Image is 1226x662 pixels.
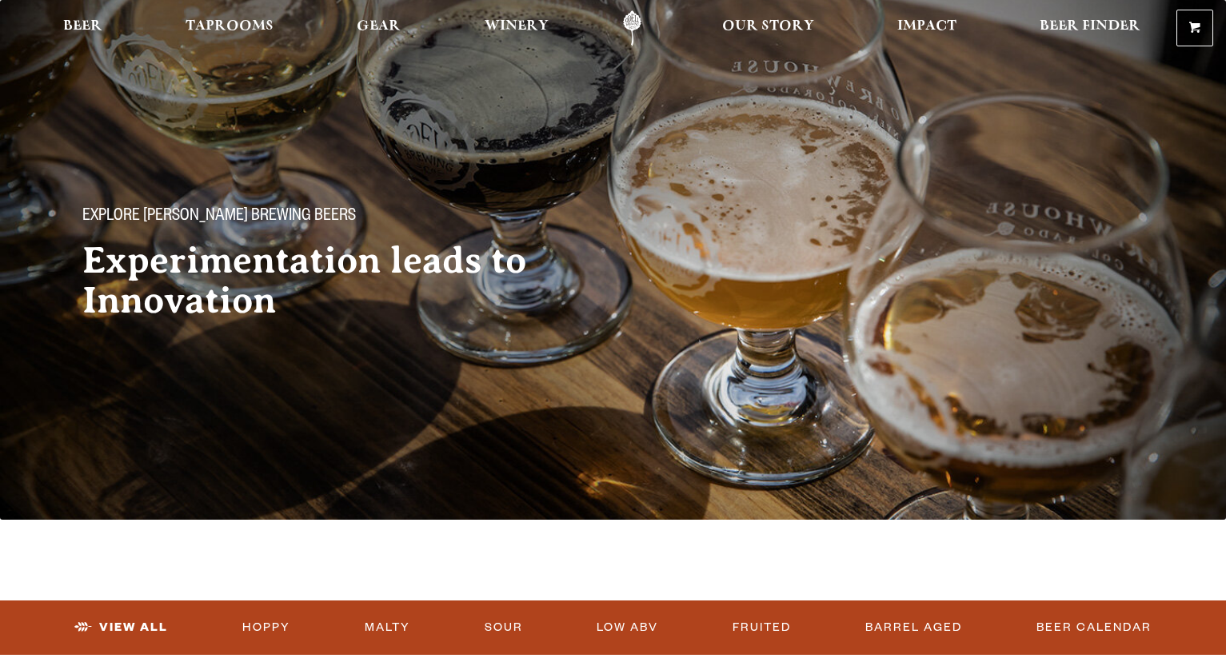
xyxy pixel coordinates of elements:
a: Beer [53,10,113,46]
span: Our Story [722,20,814,33]
a: Fruited [726,609,797,646]
a: Gear [346,10,411,46]
a: Impact [887,10,967,46]
a: Beer Calendar [1030,609,1158,646]
span: Taprooms [186,20,274,33]
a: Taprooms [175,10,284,46]
a: Our Story [712,10,825,46]
a: Odell Home [602,10,662,46]
a: View All [68,609,174,646]
a: Hoppy [236,609,297,646]
span: Gear [357,20,401,33]
a: Beer Finder [1029,10,1151,46]
span: Beer [63,20,102,33]
a: Low ABV [590,609,665,646]
a: Winery [474,10,559,46]
a: Sour [478,609,529,646]
span: Explore [PERSON_NAME] Brewing Beers [82,207,356,228]
span: Impact [897,20,956,33]
a: Barrel Aged [859,609,968,646]
span: Beer Finder [1040,20,1140,33]
a: Malty [358,609,417,646]
h2: Experimentation leads to Innovation [82,241,581,321]
span: Winery [485,20,549,33]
